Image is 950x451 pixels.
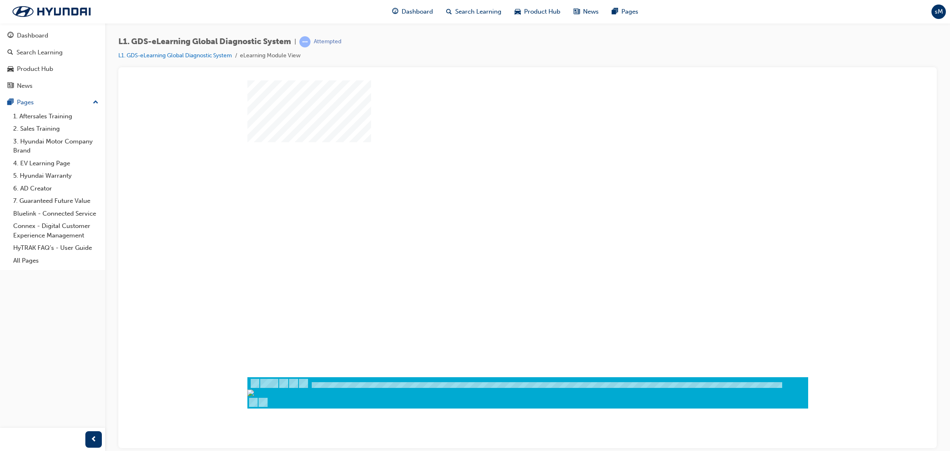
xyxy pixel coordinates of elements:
div: Pages [17,98,34,107]
a: guage-iconDashboard [386,3,440,20]
a: 1. Aftersales Training [10,110,102,123]
span: up-icon [93,97,99,108]
span: news-icon [574,7,580,17]
span: | [294,37,296,47]
li: eLearning Module View [240,51,301,61]
a: 3. Hyundai Motor Company Brand [10,135,102,157]
a: Search Learning [3,45,102,60]
span: News [583,7,599,16]
a: Dashboard [3,28,102,43]
a: Bluelink - Connected Service [10,207,102,220]
a: 4. EV Learning Page [10,157,102,170]
img: Thumb.png [122,309,683,316]
span: car-icon [515,7,521,17]
span: guage-icon [7,32,14,40]
div: Product Hub [17,64,53,74]
button: Pages [3,95,102,110]
span: Pages [621,7,638,16]
span: prev-icon [91,435,97,445]
div: Dashboard [17,31,48,40]
span: news-icon [7,82,14,90]
img: Trak [4,3,99,20]
button: sM [931,5,946,19]
span: search-icon [446,7,452,17]
a: pages-iconPages [605,3,645,20]
span: learningRecordVerb_ATTEMPT-icon [299,36,310,47]
span: Search Learning [455,7,501,16]
span: L1. GDS-eLearning Global Diagnostic System [118,37,291,47]
a: 2. Sales Training [10,122,102,135]
span: sM [935,7,943,16]
a: 6. AD Creator [10,182,102,195]
span: pages-icon [7,99,14,106]
a: news-iconNews [567,3,605,20]
a: 5. Hyundai Warranty [10,169,102,182]
div: News [17,81,33,91]
a: 7. Guaranteed Future Value [10,195,102,207]
a: News [3,78,102,94]
span: guage-icon [392,7,398,17]
button: DashboardSearch LearningProduct HubNews [3,26,102,95]
a: HyTRAK FAQ's - User Guide [10,242,102,254]
span: Dashboard [402,7,433,16]
a: Product Hub [3,61,102,77]
a: search-iconSearch Learning [440,3,508,20]
span: car-icon [7,66,14,73]
a: All Pages [10,254,102,267]
div: Search Learning [16,48,63,57]
span: search-icon [7,49,13,56]
div: Attempted [314,38,341,46]
div: Progress, Slide 1 of 83 [122,309,683,316]
a: car-iconProduct Hub [508,3,567,20]
span: pages-icon [612,7,618,17]
span: Product Hub [524,7,560,16]
a: L1. GDS-eLearning Global Diagnostic System [118,52,232,59]
a: Connex - Digital Customer Experience Management [10,220,102,242]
